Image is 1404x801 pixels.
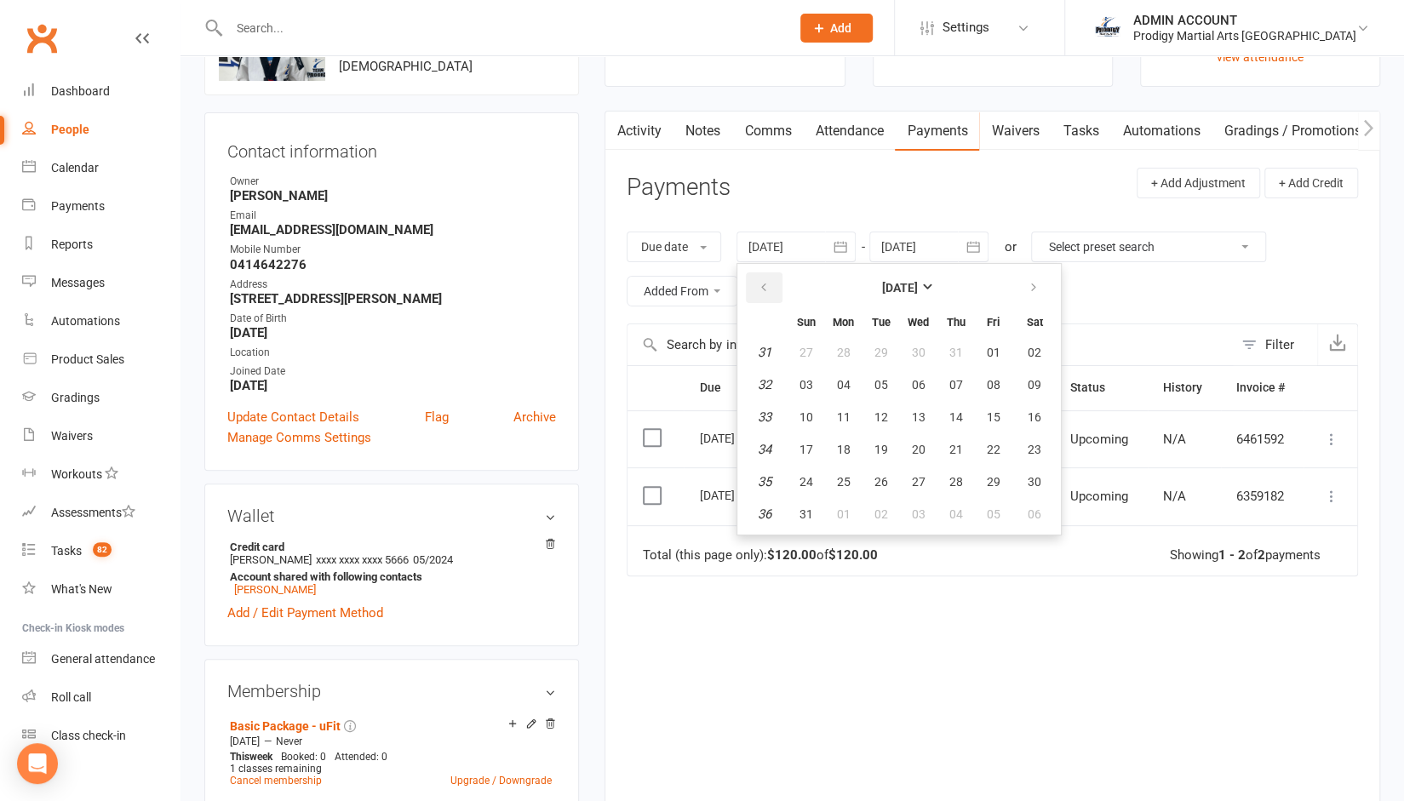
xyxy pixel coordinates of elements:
[975,466,1011,497] button: 29
[948,410,962,424] span: 14
[788,337,823,368] button: 27
[1133,13,1356,28] div: ADMIN ACCOUNT
[230,345,556,361] div: Location
[513,407,556,427] a: Archive
[227,427,371,448] a: Manage Comms Settings
[1051,112,1110,151] a: Tasks
[230,570,547,583] strong: Account shared with following contacts
[986,443,1000,456] span: 22
[1012,499,1056,529] button: 06
[908,316,929,329] small: Wednesday
[833,316,854,329] small: Monday
[862,337,898,368] button: 29
[230,291,556,306] strong: [STREET_ADDRESS][PERSON_NAME]
[911,443,925,456] span: 20
[825,466,861,497] button: 25
[230,311,556,327] div: Date of Birth
[948,475,962,489] span: 28
[732,112,803,151] a: Comms
[230,719,341,733] a: Basic Package - uFit
[22,678,180,717] a: Roll call
[230,257,556,272] strong: 0414642276
[51,544,82,558] div: Tasks
[627,175,731,201] h3: Payments
[900,466,936,497] button: 27
[911,507,925,521] span: 03
[874,346,887,359] span: 29
[986,346,1000,359] span: 01
[758,506,771,522] em: 36
[51,237,93,251] div: Reports
[1028,378,1041,392] span: 09
[758,409,771,425] em: 33
[227,603,383,623] a: Add / Edit Payment Method
[1055,366,1148,409] th: Status
[830,21,851,35] span: Add
[643,548,877,563] div: Total (this page only): of
[227,538,556,598] li: [PERSON_NAME]
[937,466,973,497] button: 28
[230,222,556,237] strong: [EMAIL_ADDRESS][DOMAIN_NAME]
[900,369,936,400] button: 06
[825,337,861,368] button: 28
[230,763,322,775] span: 1 classes remaining
[413,553,453,566] span: 05/2024
[22,226,180,264] a: Reports
[799,410,812,424] span: 10
[51,123,89,136] div: People
[975,369,1011,400] button: 08
[1028,507,1041,521] span: 06
[22,532,180,570] a: Tasks 82
[316,553,409,566] span: xxxx xxxx xxxx 5666
[335,751,387,763] span: Attended: 0
[911,410,925,424] span: 13
[20,17,63,60] a: Clubworx
[1028,410,1041,424] span: 16
[1221,467,1304,525] td: 6359182
[1110,112,1212,151] a: Automations
[22,494,180,532] a: Assessments
[1004,237,1016,257] div: or
[1026,316,1042,329] small: Saturday
[975,499,1011,529] button: 05
[937,499,973,529] button: 04
[874,443,887,456] span: 19
[230,363,556,380] div: Joined Date
[230,735,260,747] span: [DATE]
[22,149,180,187] a: Calendar
[836,443,850,456] span: 18
[800,14,873,43] button: Add
[900,499,936,529] button: 03
[425,407,449,427] a: Flag
[862,369,898,400] button: 05
[948,443,962,456] span: 21
[22,417,180,455] a: Waivers
[226,751,277,763] div: week
[230,277,556,293] div: Address
[234,583,316,596] a: [PERSON_NAME]
[684,366,825,409] th: Due
[825,434,861,465] button: 18
[799,443,812,456] span: 17
[51,314,120,328] div: Automations
[946,316,965,329] small: Thursday
[874,410,887,424] span: 12
[788,369,823,400] button: 03
[51,199,105,213] div: Payments
[911,346,925,359] span: 30
[986,378,1000,392] span: 08
[227,407,359,427] a: Update Contact Details
[1070,432,1128,447] span: Upcoming
[22,187,180,226] a: Payments
[93,542,112,557] span: 82
[22,302,180,340] a: Automations
[862,402,898,432] button: 12
[22,717,180,755] a: Class kiosk mode
[979,112,1051,151] a: Waivers
[1012,434,1056,465] button: 23
[862,499,898,529] button: 02
[1221,410,1304,468] td: 6461592
[1091,11,1125,45] img: thumb_image1686208220.png
[230,242,556,258] div: Mobile Number
[627,276,738,306] button: Added From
